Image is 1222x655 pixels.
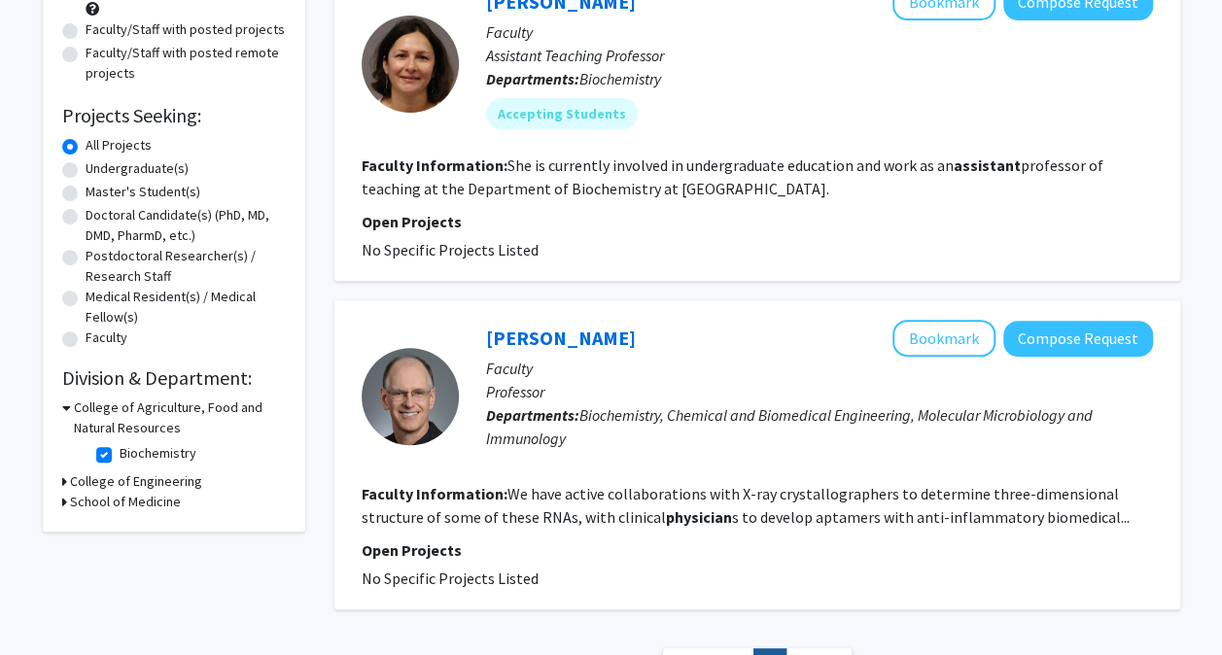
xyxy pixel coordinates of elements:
[62,366,286,390] h2: Division & Department:
[486,326,636,350] a: [PERSON_NAME]
[86,287,286,327] label: Medical Resident(s) / Medical Fellow(s)
[86,327,127,348] label: Faculty
[362,240,539,259] span: No Specific Projects Listed
[666,507,732,527] b: physician
[954,155,1021,175] b: assistant
[15,568,83,640] iframe: Chat
[486,98,638,129] mat-chip: Accepting Students
[86,205,286,246] label: Doctoral Candidate(s) (PhD, MD, DMD, PharmD, etc.)
[70,492,181,512] h3: School of Medicine
[86,182,200,202] label: Master's Student(s)
[486,405,1093,448] span: Biochemistry, Chemical and Biomedical Engineering, Molecular Microbiology and Immunology
[486,20,1153,44] p: Faculty
[362,538,1153,562] p: Open Projects
[579,69,661,88] span: Biochemistry
[86,135,152,155] label: All Projects
[362,155,1103,198] fg-read-more: She is currently involved in undergraduate education and work as an professor of teaching at the ...
[486,69,579,88] b: Departments:
[362,484,507,503] b: Faculty Information:
[486,380,1153,403] p: Professor
[74,397,286,438] h3: College of Agriculture, Food and Natural Resources
[892,320,995,357] button: Add Donald Burke to Bookmarks
[486,44,1153,67] p: Assistant Teaching Professor
[362,569,539,588] span: No Specific Projects Listed
[86,246,286,287] label: Postdoctoral Researcher(s) / Research Staff
[120,443,196,464] label: Biochemistry
[486,357,1153,380] p: Faculty
[70,471,202,492] h3: College of Engineering
[86,158,189,179] label: Undergraduate(s)
[1003,321,1153,357] button: Compose Request to Donald Burke
[362,155,507,175] b: Faculty Information:
[486,405,579,425] b: Departments:
[86,19,285,40] label: Faculty/Staff with posted projects
[62,104,286,127] h2: Projects Seeking:
[86,43,286,84] label: Faculty/Staff with posted remote projects
[362,484,1130,527] fg-read-more: We have active collaborations with X-ray crystallographers to determine three-dimensional structu...
[362,210,1153,233] p: Open Projects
